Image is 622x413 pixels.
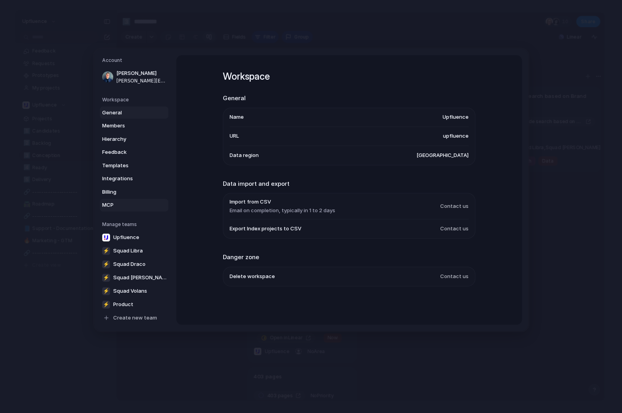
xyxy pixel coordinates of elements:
span: Contact us [440,225,469,233]
span: Product [113,301,133,308]
span: Create new team [113,314,157,322]
a: Feedback [100,146,168,159]
span: Data region [230,151,259,159]
span: Squad [PERSON_NAME] [113,274,168,282]
a: ⚡Squad Libra [100,245,171,257]
h2: General [223,94,475,103]
span: Contact us [440,273,469,280]
span: [PERSON_NAME][EMAIL_ADDRESS][PERSON_NAME][DOMAIN_NAME] [116,77,167,84]
span: Templates [102,162,153,170]
a: ⚡Squad Volans [100,285,171,297]
a: Billing [100,186,168,198]
a: ⚡Product [100,298,171,311]
span: Hierarchy [102,135,153,143]
div: ⚡ [102,274,110,282]
a: Templates [100,159,168,172]
span: MCP [102,201,153,209]
h5: Manage teams [102,221,168,228]
div: ⚡ [102,247,110,255]
span: Integrations [102,175,153,183]
span: General [102,109,153,117]
span: Upfluence [113,234,139,241]
span: Import from CSV [230,198,335,206]
div: ⚡ [102,260,110,268]
div: ⚡ [102,301,110,308]
span: Members [102,122,153,130]
div: ⚡ [102,287,110,295]
span: URL [230,132,239,140]
a: ⚡Squad [PERSON_NAME] [100,271,171,284]
span: Delete workspace [230,273,275,280]
a: ⚡Squad Draco [100,258,171,271]
span: Billing [102,188,153,196]
a: Members [100,120,168,132]
span: Squad Volans [113,287,147,295]
span: Upfluence [443,113,469,121]
a: Upfluence [100,231,171,244]
a: [PERSON_NAME][PERSON_NAME][EMAIL_ADDRESS][PERSON_NAME][DOMAIN_NAME] [100,67,168,87]
a: Hierarchy [100,133,168,146]
h5: Account [102,57,168,64]
span: [GEOGRAPHIC_DATA] [417,151,469,159]
h1: Workspace [223,69,475,84]
span: Feedback [102,148,153,156]
h2: Danger zone [223,253,475,262]
span: [PERSON_NAME] [116,69,167,77]
span: upfluence [443,132,469,140]
span: Export Index projects to CSV [230,225,301,233]
a: Create new team [100,312,171,324]
h5: Workspace [102,96,168,103]
h2: Data import and export [223,179,475,189]
a: General [100,107,168,119]
a: MCP [100,199,168,211]
span: Name [230,113,244,121]
span: Squad Libra [113,247,143,255]
a: Integrations [100,172,168,185]
span: Contact us [440,202,469,210]
span: Squad Draco [113,260,146,268]
span: Email on completion, typically in 1 to 2 days [230,207,335,215]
